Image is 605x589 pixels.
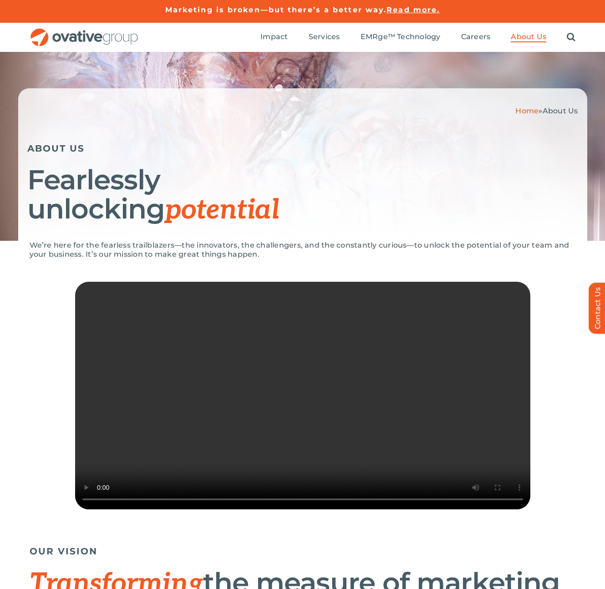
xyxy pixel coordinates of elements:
a: EMRge™ Technology [361,32,441,42]
span: EMRge™ Technology [361,32,441,41]
a: Services [309,32,340,42]
video: Sorry, your browser doesn't support embedded videos. [75,282,530,509]
p: We’re here for the fearless trailblazers—the innovators, the challengers, and the constantly curi... [30,241,576,259]
a: About Us [511,32,546,42]
a: Home [515,107,539,115]
a: Read more. [386,5,440,14]
span: Careers [461,32,491,41]
span: Services [309,32,340,41]
span: About Us [543,107,578,115]
span: About Us [511,32,546,41]
span: Impact [260,32,288,41]
a: Marketing is broken—but there’s a better way. [165,5,387,14]
a: OG_Full_horizontal_RGB [30,27,139,36]
a: Search [567,32,575,42]
h5: OUR VISION [30,546,576,557]
span: » [515,107,578,115]
h5: ABOUT US [27,143,578,154]
a: Careers [461,32,491,42]
span: potential [165,194,279,227]
h1: Fearlessly unlocking [27,165,578,225]
a: Impact [260,32,288,42]
nav: Menu [260,23,575,52]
